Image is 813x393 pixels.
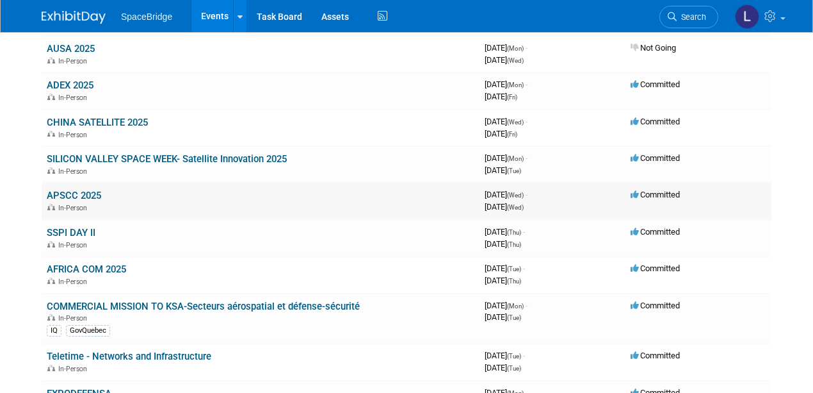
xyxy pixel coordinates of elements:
[58,365,91,373] span: In-Person
[631,190,680,199] span: Committed
[677,12,706,22] span: Search
[47,117,148,128] a: CHINA SATELLITE 2025
[47,94,55,100] img: In-Person Event
[507,167,521,174] span: (Tue)
[485,79,527,89] span: [DATE]
[507,204,524,211] span: (Wed)
[485,117,527,126] span: [DATE]
[47,227,95,238] a: SSPI DAY II
[526,43,527,53] span: -
[631,79,680,89] span: Committed
[523,227,525,237] span: -
[47,263,126,275] a: AFRICA COM 2025
[507,94,517,101] span: (Fri)
[47,278,55,284] img: In-Person Event
[485,92,517,101] span: [DATE]
[58,131,91,139] span: In-Person
[507,57,524,64] span: (Wed)
[47,301,360,312] a: COMMERCIAL MISSION TO KSA-Secteurs aérospatial et défense-sécurité
[507,131,517,138] span: (Fri)
[485,43,527,53] span: [DATE]
[526,301,527,310] span: -
[485,312,521,322] span: [DATE]
[631,43,676,53] span: Not Going
[485,276,521,285] span: [DATE]
[47,153,287,165] a: SILICON VALLEY SPACE WEEK- Satellite Innovation 2025
[526,117,527,126] span: -
[485,55,524,65] span: [DATE]
[58,278,91,286] span: In-Person
[47,204,55,210] img: In-Person Event
[485,363,521,372] span: [DATE]
[47,79,93,91] a: ADEX 2025
[58,314,91,322] span: In-Person
[507,45,524,52] span: (Mon)
[507,353,521,360] span: (Tue)
[485,165,521,175] span: [DATE]
[47,351,211,362] a: Teletime - Networks and Infrastructure
[523,263,525,273] span: -
[631,153,680,163] span: Committed
[507,192,524,199] span: (Wed)
[631,227,680,237] span: Committed
[526,153,527,163] span: -
[47,131,55,137] img: In-Person Event
[507,278,521,285] span: (Thu)
[485,202,524,212] span: [DATE]
[507,314,521,321] span: (Tue)
[58,57,91,65] span: In-Person
[47,190,101,201] a: APSCC 2025
[47,325,61,337] div: IQ
[507,155,524,162] span: (Mon)
[485,190,527,199] span: [DATE]
[66,325,110,337] div: GovQuebec
[631,263,680,273] span: Committed
[485,129,517,138] span: [DATE]
[58,241,91,249] span: In-Person
[507,303,524,310] span: (Mon)
[485,263,525,273] span: [DATE]
[507,241,521,248] span: (Thu)
[58,204,91,212] span: In-Person
[485,239,521,249] span: [DATE]
[507,81,524,88] span: (Mon)
[631,351,680,360] span: Committed
[47,57,55,63] img: In-Person Event
[631,117,680,126] span: Committed
[631,301,680,310] span: Committed
[735,4,759,29] img: Luminita Oprescu
[47,241,55,247] img: In-Person Event
[485,227,525,237] span: [DATE]
[507,265,521,272] span: (Tue)
[47,314,55,321] img: In-Person Event
[485,153,527,163] span: [DATE]
[659,6,718,28] a: Search
[58,94,91,102] span: In-Person
[526,190,527,199] span: -
[507,365,521,372] span: (Tue)
[58,167,91,176] span: In-Person
[485,351,525,360] span: [DATE]
[47,43,95,54] a: AUSA 2025
[526,79,527,89] span: -
[47,365,55,371] img: In-Person Event
[485,301,527,310] span: [DATE]
[47,167,55,174] img: In-Person Event
[42,11,106,24] img: ExhibitDay
[523,351,525,360] span: -
[507,229,521,236] span: (Thu)
[121,12,172,22] span: SpaceBridge
[507,119,524,126] span: (Wed)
